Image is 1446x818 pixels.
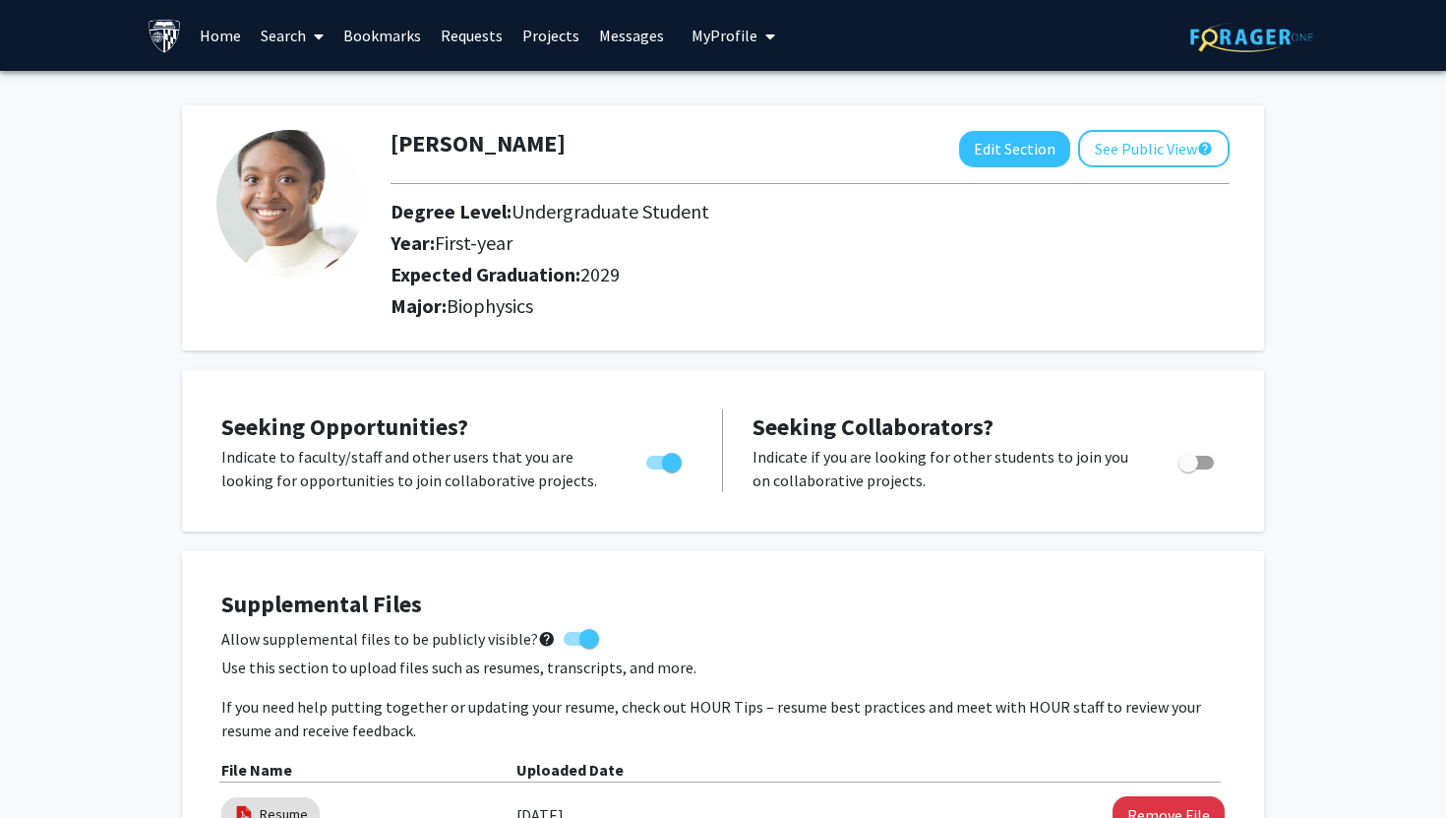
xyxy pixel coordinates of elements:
span: First-year [435,230,512,255]
a: Home [190,1,251,70]
a: Projects [512,1,589,70]
a: Bookmarks [333,1,431,70]
h2: Major: [391,294,1230,318]
h4: Supplemental Files [221,591,1225,619]
p: Indicate to faculty/staff and other users that you are looking for opportunities to join collabor... [221,445,609,492]
p: Indicate if you are looking for other students to join you on collaborative projects. [753,445,1141,492]
mat-icon: help [538,627,556,651]
a: Messages [589,1,674,70]
p: Use this section to upload files such as resumes, transcripts, and more. [221,656,1225,679]
button: See Public View [1078,130,1230,167]
div: Toggle [1171,445,1225,474]
b: Uploaded Date [516,760,624,780]
span: Allow supplemental files to be publicly visible? [221,627,556,651]
div: Toggle [638,445,693,474]
span: Seeking Collaborators? [753,411,994,442]
h2: Expected Graduation: [391,263,1119,286]
mat-icon: help [1197,137,1213,160]
span: 2029 [580,262,620,286]
h2: Year: [391,231,1119,255]
img: Johns Hopkins University Logo [148,19,182,53]
h1: [PERSON_NAME] [391,130,566,158]
span: Biophysics [447,293,533,318]
button: Edit Section [959,131,1070,167]
p: If you need help putting together or updating your resume, check out HOUR Tips – resume best prac... [221,695,1225,742]
h2: Degree Level: [391,200,1119,223]
iframe: Chat [15,729,84,803]
img: ForagerOne Logo [1190,22,1313,52]
a: Requests [431,1,512,70]
span: My Profile [692,26,757,45]
a: Search [251,1,333,70]
b: File Name [221,760,292,780]
span: Seeking Opportunities? [221,411,468,442]
span: Undergraduate Student [512,199,709,223]
img: Profile Picture [216,130,364,278]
